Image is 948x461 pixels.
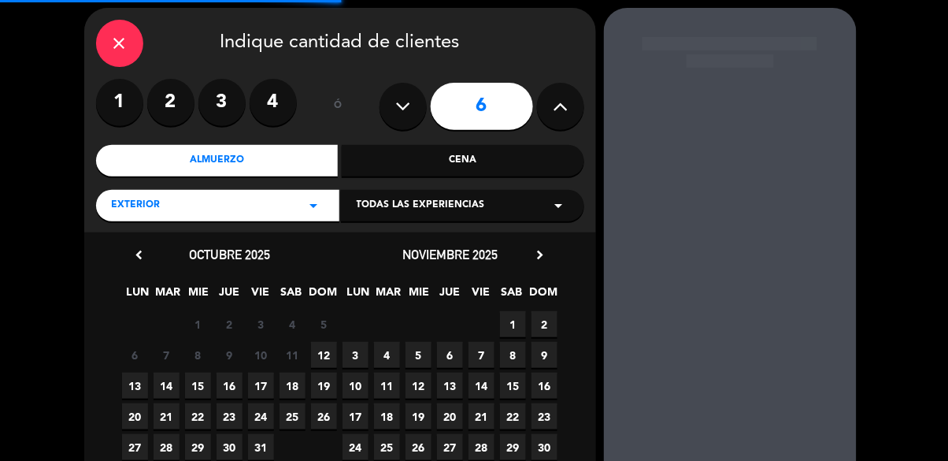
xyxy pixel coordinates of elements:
span: JUE [217,283,243,309]
span: 29 [500,434,526,460]
label: 1 [96,79,143,126]
i: close [110,34,129,53]
span: 1 [500,311,526,337]
span: SAB [498,283,524,309]
span: 20 [437,403,463,429]
span: 11 [374,373,400,399]
span: 14 [154,373,180,399]
span: 21 [154,403,180,429]
span: 17 [248,373,274,399]
span: MAR [376,283,402,309]
span: 26 [311,403,337,429]
span: 5 [405,342,431,368]
span: 11 [280,342,306,368]
span: EXTERIOR [112,198,161,214]
span: 25 [280,403,306,429]
span: MAR [155,283,181,309]
span: 13 [122,373,148,399]
span: 29 [185,434,211,460]
i: chevron_right [532,247,549,263]
span: MIE [186,283,212,309]
span: 13 [437,373,463,399]
span: octubre 2025 [189,247,270,262]
span: 27 [437,434,463,460]
span: 5 [311,311,337,337]
span: 22 [500,403,526,429]
span: 12 [311,342,337,368]
span: 10 [343,373,368,399]
i: arrow_drop_down [305,196,324,215]
span: 19 [405,403,431,429]
span: 18 [280,373,306,399]
span: 3 [343,342,368,368]
i: chevron_left [131,247,148,263]
span: noviembre 2025 [402,247,498,262]
span: 7 [468,342,494,368]
span: 16 [531,373,557,399]
span: 24 [248,403,274,429]
span: 7 [154,342,180,368]
span: 17 [343,403,368,429]
span: 23 [531,403,557,429]
span: 30 [531,434,557,460]
span: 30 [217,434,243,460]
span: 28 [154,434,180,460]
span: 16 [217,373,243,399]
span: 21 [468,403,494,429]
span: 20 [122,403,148,429]
label: 4 [250,79,297,126]
div: Almuerzo [96,145,339,177]
span: 19 [311,373,337,399]
span: 8 [185,342,211,368]
span: 15 [500,373,526,399]
span: JUE [437,283,463,309]
div: Indique cantidad de clientes [96,20,584,67]
span: 2 [531,311,557,337]
span: 14 [468,373,494,399]
span: LUN [345,283,371,309]
span: 25 [374,434,400,460]
label: 3 [198,79,246,126]
span: 27 [122,434,148,460]
span: MIE [406,283,432,309]
span: VIE [468,283,494,309]
span: 9 [217,342,243,368]
span: 9 [531,342,557,368]
span: 31 [248,434,274,460]
div: Cena [342,145,584,177]
span: 4 [280,311,306,337]
span: 12 [405,373,431,399]
span: 15 [185,373,211,399]
label: 2 [147,79,194,126]
i: arrow_drop_down [550,196,568,215]
span: 24 [343,434,368,460]
span: 2 [217,311,243,337]
span: 28 [468,434,494,460]
div: ó [313,79,364,134]
span: 23 [217,403,243,429]
span: 6 [437,342,463,368]
span: 18 [374,403,400,429]
span: DOM [309,283,335,309]
span: Todas las experiencias [357,198,485,214]
span: 4 [374,342,400,368]
span: 1 [185,311,211,337]
span: 26 [405,434,431,460]
span: 8 [500,342,526,368]
span: 6 [122,342,148,368]
span: SAB [278,283,304,309]
span: 22 [185,403,211,429]
span: 10 [248,342,274,368]
span: DOM [529,283,555,309]
span: 3 [248,311,274,337]
span: VIE [247,283,273,309]
span: LUN [124,283,150,309]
